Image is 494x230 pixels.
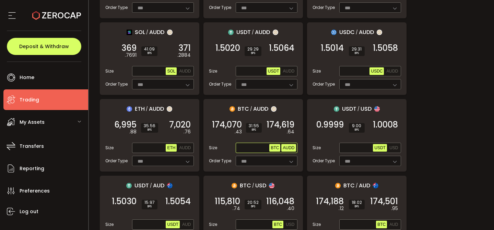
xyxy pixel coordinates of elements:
span: 1.5058 [373,45,398,52]
span: AUDD [149,28,164,36]
span: Size [209,68,217,74]
span: AUDD [253,105,268,113]
span: Size [313,68,321,74]
span: AUDD [149,105,164,113]
i: BPS [144,205,155,209]
span: Order Type [313,81,335,87]
span: USD [389,145,398,150]
span: Size [313,145,321,151]
span: Size [209,221,217,228]
span: BTC [377,222,386,227]
img: zuPXiwguUFiBOIQyqLOiXsnnNitlx7q4LCwEbLHADjIpTka+Lip0HH8D0VTrd02z+wEAAAAASUVORK5CYII= [273,30,278,35]
span: 41.09 [144,47,155,51]
span: Size [313,221,321,228]
em: .7691 [125,52,137,59]
span: SOL [135,28,145,36]
img: usdc_portfolio.svg [331,30,337,35]
span: Size [105,68,114,74]
span: Order Type [105,81,128,87]
button: AUD [181,221,192,228]
button: USD [388,144,399,152]
span: 9.00 [352,124,362,128]
i: BPS [144,128,155,132]
i: BPS [247,51,259,55]
span: Reporting [20,164,44,174]
span: AUDD [179,69,191,74]
i: BPS [144,51,155,55]
span: BTC [274,222,282,227]
em: .2884 [177,52,191,59]
span: Deposit & Withdraw [19,44,69,49]
span: 1.5030 [112,198,137,205]
img: btc_portfolio.svg [335,183,341,188]
button: USDC [369,67,384,75]
em: / [250,106,252,112]
span: Order Type [105,158,128,164]
span: AUDD [179,145,191,150]
span: 174,619 [267,121,294,128]
span: Preferences [20,186,50,196]
img: usd_portfolio.svg [269,183,274,188]
img: usdt_portfolio.svg [126,183,132,188]
button: ETH [166,144,177,152]
span: 1.0008 [373,121,398,128]
span: USDT [236,28,251,36]
span: 174,501 [370,198,398,205]
span: 1.5014 [321,45,344,52]
span: USDT [134,181,149,190]
span: AUD [389,222,398,227]
span: Home [20,73,34,83]
em: .76 [184,128,191,135]
button: Deposit & Withdraw [7,38,81,55]
span: 18.02 [352,200,362,205]
em: .95 [391,205,398,212]
span: My Assets [20,117,45,127]
span: 116,048 [266,198,294,205]
span: 15.97 [144,200,155,205]
span: Size [105,145,114,151]
span: BTC [240,181,251,190]
img: sol_portfolio.png [127,30,132,35]
span: USDC [339,28,355,36]
img: usd_portfolio.svg [374,106,380,112]
span: 0.9999 [316,121,344,128]
button: BTC [376,221,387,228]
span: BTC [238,105,249,113]
span: ETH [135,105,145,113]
button: AUDD [178,67,192,75]
span: 115,810 [215,198,240,205]
img: btc_portfolio.svg [232,183,237,188]
span: 6,995 [114,121,137,128]
span: AUDD [283,69,294,74]
button: SOL [166,67,177,75]
span: Order Type [105,4,128,11]
span: AUD [182,222,191,227]
span: BTC [343,181,355,190]
em: / [150,183,152,189]
img: zuPXiwguUFiBOIQyqLOiXsnnNitlx7q4LCwEbLHADjIpTka+Lip0HH8D0VTrd02z+wEAAAAASUVORK5CYII= [167,106,172,112]
button: AUDD [178,144,192,152]
span: 35.56 [144,124,155,128]
span: SOL [167,69,175,74]
button: USDT [373,144,387,152]
span: Trading [20,95,39,105]
span: USDT [268,69,279,74]
i: BPS [352,128,362,132]
span: USD [255,181,266,190]
em: .40 [287,205,294,212]
span: AUDD [283,145,294,150]
span: AUDD [386,69,398,74]
span: Order Type [313,4,335,11]
i: BPS [352,205,362,209]
iframe: Chat Widget [460,197,494,230]
span: 174,188 [316,198,344,205]
button: BTC [272,221,283,228]
span: 29.29 [247,47,259,51]
em: / [356,183,358,189]
img: usdt_portfolio.svg [334,106,339,112]
img: aud_portfolio.svg [167,183,173,188]
span: 1.5020 [215,45,240,52]
em: / [252,183,254,189]
span: Order Type [209,81,231,87]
